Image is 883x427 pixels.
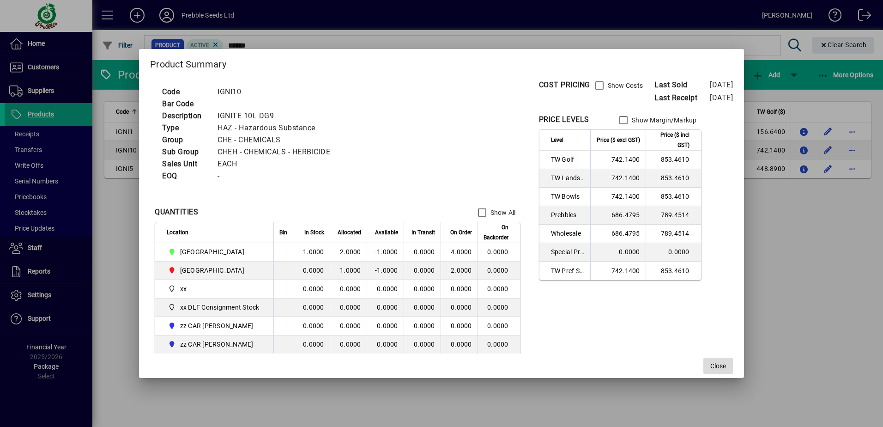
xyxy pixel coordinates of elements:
[213,134,341,146] td: CHE - CHEMICALS
[180,303,260,312] span: xx DLF Consignment Stock
[484,222,508,243] span: On Backorder
[710,80,733,89] span: [DATE]
[451,248,472,256] span: 4.0000
[646,188,701,206] td: 853.4610
[157,134,213,146] td: Group
[414,248,435,256] span: 0.0000
[330,335,367,354] td: 0.0000
[710,361,726,371] span: Close
[646,206,701,225] td: 789.4514
[414,341,435,348] span: 0.0000
[414,285,435,293] span: 0.0000
[451,322,472,329] span: 0.0000
[654,92,710,104] span: Last Receipt
[213,86,341,98] td: IGNI10
[646,169,701,188] td: 853.4610
[597,135,640,145] span: Price ($ excl GST)
[539,114,589,125] div: PRICE LEVELS
[279,227,287,238] span: Bin
[646,262,701,280] td: 853.4610
[293,335,330,354] td: 0.0000
[551,192,585,201] span: TW Bowls
[367,335,404,354] td: 0.0000
[451,285,472,293] span: 0.0000
[157,110,213,122] td: Description
[155,207,198,218] div: QUANTITIES
[139,49,744,76] h2: Product Summary
[167,339,263,350] span: zz CAR CRAIG B
[213,110,341,122] td: IGNITE 10L DG9
[367,243,404,262] td: -1.0000
[167,320,263,331] span: zz CAR CARL
[478,243,520,262] td: 0.0000
[167,265,263,276] span: PALMERSTON NORTH
[450,227,472,238] span: On Order
[330,280,367,299] td: 0.0000
[367,317,404,335] td: 0.0000
[213,122,341,134] td: HAZ - Hazardous Substance
[167,246,263,257] span: CHRISTCHURCH
[703,358,733,374] button: Close
[551,229,585,238] span: Wholesale
[157,122,213,134] td: Type
[180,266,244,275] span: [GEOGRAPHIC_DATA]
[551,210,585,220] span: Prebbles
[293,243,330,262] td: 1.0000
[710,93,733,102] span: [DATE]
[551,155,585,164] span: TW Golf
[551,173,585,183] span: TW Landscaper
[304,227,324,238] span: In Stock
[167,283,263,294] span: xx
[293,280,330,299] td: 0.0000
[539,79,590,91] div: COST PRICING
[330,243,367,262] td: 2.0000
[646,225,701,243] td: 789.4514
[478,335,520,354] td: 0.0000
[646,243,701,262] td: 0.0000
[367,280,404,299] td: 0.0000
[367,262,404,280] td: -1.0000
[293,299,330,317] td: 0.0000
[551,266,585,275] span: TW Pref Sup
[414,322,435,329] span: 0.0000
[157,158,213,170] td: Sales Unit
[451,341,472,348] span: 0.0000
[330,262,367,280] td: 1.0000
[167,302,263,313] span: xx DLF Consignment Stock
[167,227,188,238] span: Location
[157,98,213,110] td: Bar Code
[157,170,213,182] td: EOQ
[590,206,646,225] td: 686.4795
[213,158,341,170] td: EACH
[478,262,520,280] td: 0.0000
[451,267,472,274] span: 2.0000
[375,227,398,238] span: Available
[180,247,244,256] span: [GEOGRAPHIC_DATA]
[590,151,646,169] td: 742.1400
[551,135,563,145] span: Level
[630,116,697,125] label: Show Margin/Markup
[411,227,435,238] span: In Transit
[213,146,341,158] td: CHEH - CHEMICALS - HERBICIDE
[451,304,472,311] span: 0.0000
[330,317,367,335] td: 0.0000
[654,79,710,91] span: Last Sold
[157,86,213,98] td: Code
[551,247,585,256] span: Special Price
[590,262,646,280] td: 742.1400
[414,304,435,311] span: 0.0000
[652,130,689,150] span: Price ($ incl GST)
[590,243,646,262] td: 0.0000
[590,188,646,206] td: 742.1400
[606,81,643,90] label: Show Costs
[157,146,213,158] td: Sub Group
[646,151,701,169] td: 853.4610
[478,299,520,317] td: 0.0000
[213,170,341,182] td: -
[414,267,435,274] span: 0.0000
[590,169,646,188] td: 742.1400
[180,321,254,330] span: zz CAR [PERSON_NAME]
[293,317,330,335] td: 0.0000
[478,317,520,335] td: 0.0000
[489,208,516,217] label: Show All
